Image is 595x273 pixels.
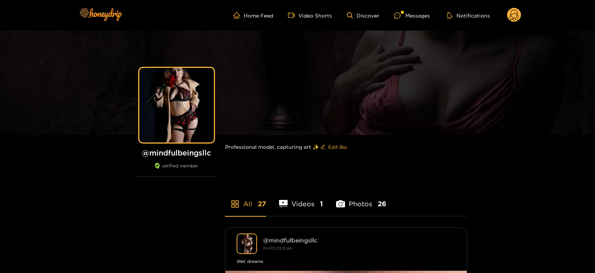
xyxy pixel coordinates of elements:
[263,237,456,244] div: @ mindfulbeingsllc
[258,199,266,208] span: 27
[336,182,386,216] li: Photos
[225,182,266,216] li: All
[263,246,292,250] small: [DATE] 22:12 pm
[378,199,386,208] span: 26
[328,143,347,151] span: Edit Bio
[320,144,325,150] span: edit
[394,11,430,20] div: Messages
[288,12,298,19] span: video-camera
[320,199,323,208] span: 1
[319,141,348,153] button: editEdit Bio
[237,233,257,254] img: mindfulbeingsllc
[237,258,456,265] div: Wet dreams
[225,135,467,159] div: Professional model, capturing art ✨
[233,12,273,19] a: Home Feed
[445,12,492,19] button: Notifications
[136,148,218,157] h1: @ mindfulbeingsllc
[233,12,244,19] span: home
[288,12,332,19] a: Video Shorts
[279,182,323,216] li: Videos
[231,200,240,208] span: appstore
[347,12,379,19] a: Discover
[136,163,218,177] div: verified member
